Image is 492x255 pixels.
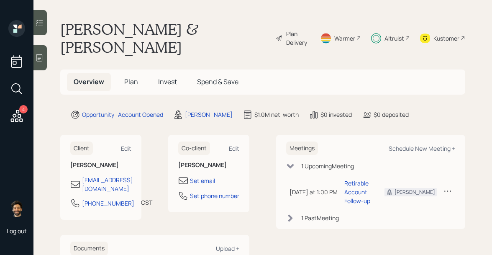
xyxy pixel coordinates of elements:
[185,110,233,119] div: [PERSON_NAME]
[82,175,133,193] div: [EMAIL_ADDRESS][DOMAIN_NAME]
[384,34,404,43] div: Altruist
[178,162,239,169] h6: [PERSON_NAME]
[344,179,371,205] div: Retirable Account Follow-up
[178,142,210,155] h6: Co-client
[229,144,239,152] div: Edit
[19,105,28,113] div: 4
[301,162,354,170] div: 1 Upcoming Meeting
[124,77,138,86] span: Plan
[197,77,238,86] span: Spend & Save
[190,191,239,200] div: Set phone number
[334,34,355,43] div: Warmer
[286,142,318,155] h6: Meetings
[190,176,215,185] div: Set email
[70,162,131,169] h6: [PERSON_NAME]
[395,188,435,196] div: [PERSON_NAME]
[60,20,269,56] h1: [PERSON_NAME] & [PERSON_NAME]
[121,144,131,152] div: Edit
[320,110,352,119] div: $0 invested
[290,188,338,196] div: [DATE] at 1:00 PM
[389,144,455,152] div: Schedule New Meeting +
[82,110,163,119] div: Opportunity · Account Opened
[74,77,104,86] span: Overview
[8,200,25,217] img: eric-schwartz-headshot.png
[374,110,409,119] div: $0 deposited
[433,34,459,43] div: Kustomer
[286,29,310,47] div: Plan Delivery
[158,77,177,86] span: Invest
[254,110,299,119] div: $1.0M net-worth
[7,227,27,235] div: Log out
[70,142,93,155] h6: Client
[141,198,152,207] div: CST
[82,199,134,208] div: [PHONE_NUMBER]
[216,245,239,252] div: Upload +
[301,214,339,222] div: 1 Past Meeting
